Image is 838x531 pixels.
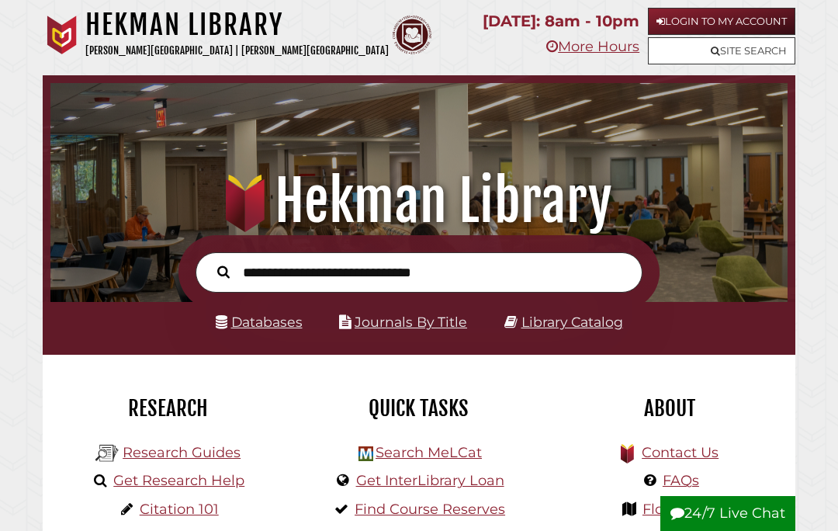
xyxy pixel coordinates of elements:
[209,262,237,281] button: Search
[483,8,639,35] p: [DATE]: 8am - 10pm
[305,395,532,422] h2: Quick Tasks
[648,8,795,35] a: Login to My Account
[123,444,241,461] a: Research Guides
[54,395,282,422] h2: Research
[546,38,639,55] a: More Hours
[358,446,373,461] img: Hekman Library Logo
[642,444,719,461] a: Contact Us
[556,395,784,422] h2: About
[85,42,389,60] p: [PERSON_NAME][GEOGRAPHIC_DATA] | [PERSON_NAME][GEOGRAPHIC_DATA]
[140,501,219,518] a: Citation 101
[642,501,719,518] a: Floor Maps
[85,8,389,42] h1: Hekman Library
[356,472,504,489] a: Get InterLibrary Loan
[63,167,775,235] h1: Hekman Library
[216,314,303,330] a: Databases
[95,442,119,465] img: Hekman Library Logo
[376,444,482,461] a: Search MeLCat
[521,314,623,330] a: Library Catalog
[355,314,467,330] a: Journals By Title
[355,501,505,518] a: Find Course Reserves
[648,37,795,64] a: Site Search
[113,472,244,489] a: Get Research Help
[217,265,230,279] i: Search
[663,472,699,489] a: FAQs
[393,16,431,54] img: Calvin Theological Seminary
[43,16,81,54] img: Calvin University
